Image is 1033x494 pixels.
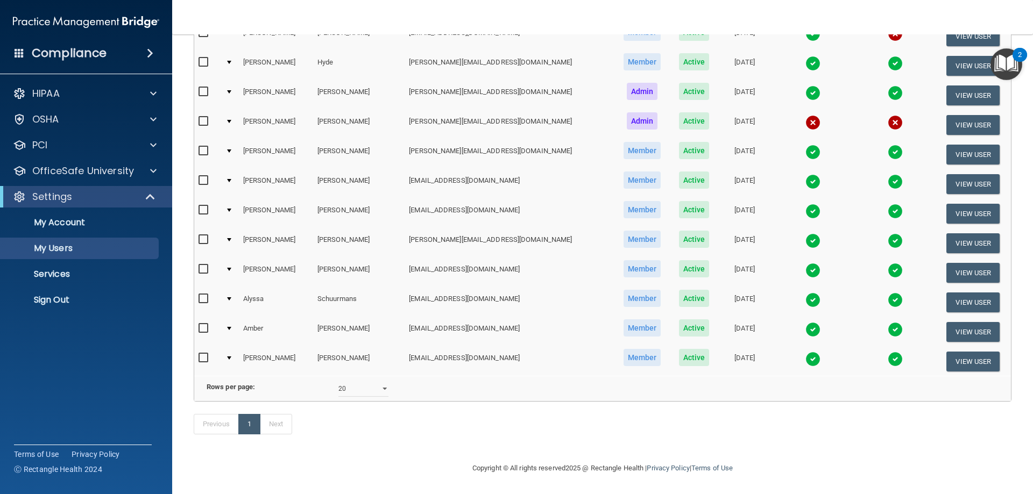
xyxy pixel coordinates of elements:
td: [PERSON_NAME][EMAIL_ADDRESS][DOMAIN_NAME] [405,140,614,169]
span: Active [679,112,710,130]
td: [PERSON_NAME] [313,22,405,51]
img: tick.e7d51cea.svg [805,263,820,278]
p: My Users [7,243,154,254]
a: 1 [238,414,260,434]
span: Admin [627,112,658,130]
td: [PERSON_NAME] [239,81,313,110]
td: [PERSON_NAME] [239,22,313,51]
td: [PERSON_NAME] [313,347,405,376]
td: [PERSON_NAME] [313,199,405,228]
img: cross.ca9f0e7f.svg [888,26,903,41]
p: OSHA [32,113,59,126]
img: tick.e7d51cea.svg [888,263,903,278]
button: View User [946,322,1000,342]
a: Privacy Policy [647,464,689,472]
span: Active [679,142,710,159]
p: HIPAA [32,87,60,100]
td: [DATE] [718,317,772,347]
span: Active [679,171,710,189]
td: [PERSON_NAME] [313,140,405,169]
a: Terms of Use [691,464,733,472]
td: [DATE] [718,110,772,140]
td: [PERSON_NAME] [239,169,313,199]
img: tick.e7d51cea.svg [805,292,820,307]
span: Member [624,260,661,277]
img: PMB logo [13,11,159,33]
a: Previous [194,414,239,434]
button: View User [946,352,1000,371]
img: tick.e7d51cea.svg [805,352,820,367]
iframe: Drift Widget Chat Controller [847,418,1020,461]
td: [DATE] [718,199,772,228]
td: [DATE] [718,169,772,199]
span: Ⓒ Rectangle Health 2024 [14,464,102,475]
td: [PERSON_NAME] [239,347,313,376]
img: cross.ca9f0e7f.svg [888,115,903,130]
td: [PERSON_NAME] [239,228,313,258]
a: Settings [13,190,156,203]
a: OfficeSafe University [13,164,157,177]
td: [DATE] [718,258,772,288]
td: [PERSON_NAME] [239,199,313,228]
a: HIPAA [13,87,157,100]
td: [DATE] [718,140,772,169]
span: Active [679,319,710,337]
img: tick.e7d51cea.svg [805,26,820,41]
button: View User [946,233,1000,253]
td: Schuurmans [313,288,405,317]
td: [EMAIL_ADDRESS][DOMAIN_NAME] [405,22,614,51]
td: [PERSON_NAME] [239,140,313,169]
span: Member [624,349,661,366]
span: Active [679,290,710,307]
button: View User [946,263,1000,283]
button: View User [946,56,1000,76]
img: tick.e7d51cea.svg [805,233,820,248]
span: Active [679,349,710,366]
span: Active [679,260,710,277]
td: Hyde [313,51,405,81]
td: [EMAIL_ADDRESS][DOMAIN_NAME] [405,199,614,228]
img: tick.e7d51cea.svg [888,85,903,101]
button: View User [946,26,1000,46]
span: Member [624,319,661,337]
img: tick.e7d51cea.svg [888,145,903,160]
td: [PERSON_NAME] [313,317,405,347]
td: [PERSON_NAME] [313,228,405,258]
a: OSHA [13,113,157,126]
span: Active [679,53,710,70]
img: tick.e7d51cea.svg [888,56,903,71]
td: Amber [239,317,313,347]
img: tick.e7d51cea.svg [805,85,820,101]
img: tick.e7d51cea.svg [805,174,820,189]
img: tick.e7d51cea.svg [805,56,820,71]
img: tick.e7d51cea.svg [888,352,903,367]
td: [DATE] [718,288,772,317]
td: [PERSON_NAME][EMAIL_ADDRESS][DOMAIN_NAME] [405,110,614,140]
img: cross.ca9f0e7f.svg [805,115,820,130]
b: Rows per page: [207,383,255,391]
p: Settings [32,190,72,203]
td: [PERSON_NAME] [239,258,313,288]
td: [PERSON_NAME][EMAIL_ADDRESS][DOMAIN_NAME] [405,81,614,110]
p: Sign Out [7,295,154,305]
button: View User [946,292,1000,312]
button: View User [946,115,1000,135]
a: Next [260,414,292,434]
td: [EMAIL_ADDRESS][DOMAIN_NAME] [405,258,614,288]
td: [PERSON_NAME] [239,51,313,81]
a: PCI [13,139,157,152]
td: [DATE] [718,347,772,376]
span: Member [624,171,661,189]
span: Admin [627,83,658,100]
span: Active [679,201,710,218]
div: 2 [1018,55,1022,69]
p: My Account [7,217,154,228]
img: tick.e7d51cea.svg [888,174,903,189]
img: tick.e7d51cea.svg [805,204,820,219]
td: [DATE] [718,228,772,258]
div: Copyright © All rights reserved 2025 @ Rectangle Health | | [406,451,799,485]
p: Services [7,269,154,280]
img: tick.e7d51cea.svg [888,322,903,337]
a: Terms of Use [14,449,59,460]
td: [DATE] [718,51,772,81]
